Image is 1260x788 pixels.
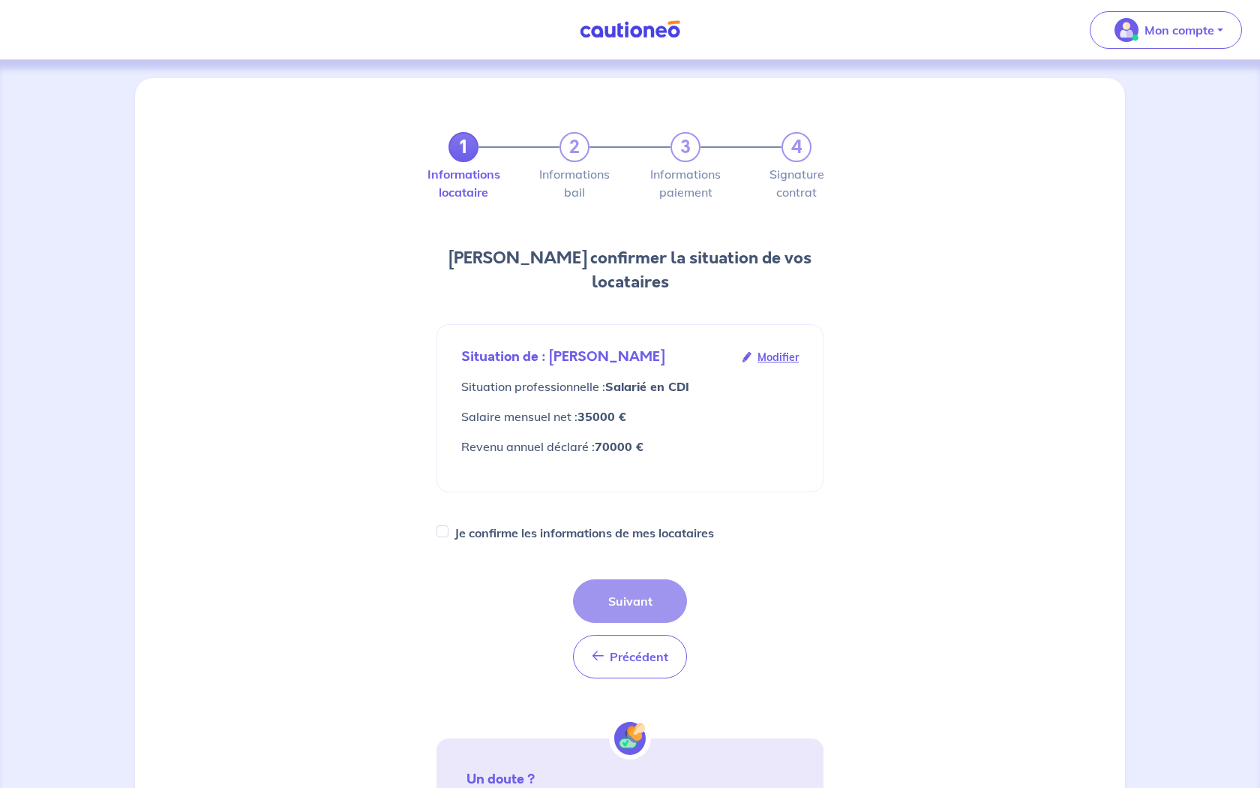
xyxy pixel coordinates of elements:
[573,635,687,678] button: Précédent
[461,349,799,365] div: Situation de : [PERSON_NAME]
[1090,11,1242,49] button: illu_account_valid_menu.svgMon compte
[461,377,799,396] p: Situation professionnelle :
[436,246,823,294] h2: [PERSON_NAME] confirmer la situation de vos locataires
[1114,18,1138,42] img: illu_account_valid_menu.svg
[461,408,799,426] div: netSalaryMonthlyIncome
[461,438,799,456] p: Revenu annuel déclaré :
[559,168,589,198] label: Informations bail
[781,168,811,198] label: Signature contrat
[610,717,650,759] img: certif
[1144,21,1214,39] p: Mon compte
[448,132,478,162] a: 1
[595,439,643,454] strong: 70000 €
[448,168,478,198] label: Informations locataire
[461,438,799,456] div: referenceTaxIncome
[757,349,799,365] span: Modifier
[610,649,668,664] span: Précédent
[574,20,686,39] img: Cautioneo
[461,408,799,426] p: Salaire mensuel net :
[742,349,799,365] a: Modifier
[670,168,700,198] label: Informations paiement
[577,409,626,424] strong: 35000 €
[454,522,714,543] label: Je confirme les informations de mes locataires
[605,379,689,394] strong: Salarié en CDI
